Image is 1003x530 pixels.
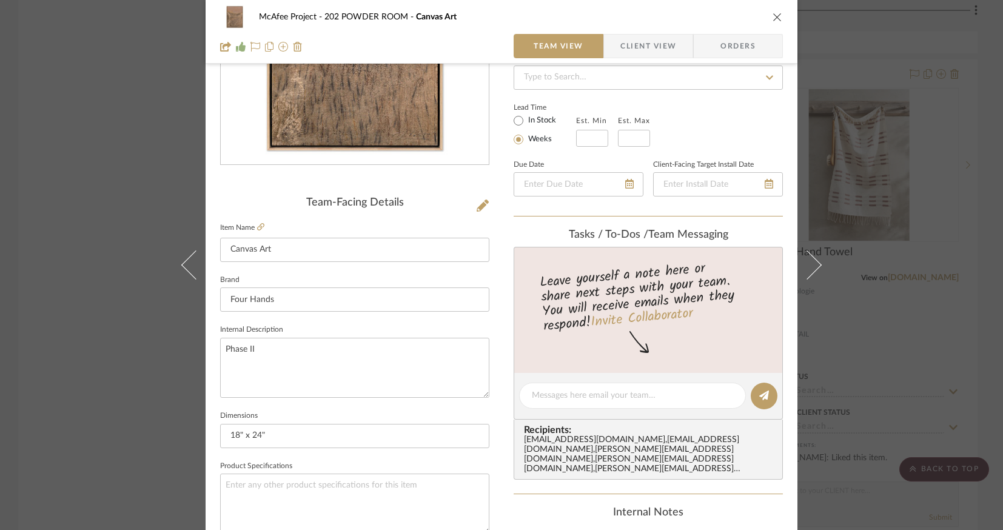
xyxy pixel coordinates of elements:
label: Client-Facing Target Install Date [653,162,754,168]
label: Product Specifications [220,463,292,469]
input: Enter Item Name [220,238,489,262]
div: [EMAIL_ADDRESS][DOMAIN_NAME] , [EMAIL_ADDRESS][DOMAIN_NAME] , [PERSON_NAME][EMAIL_ADDRESS][DOMAIN... [524,435,777,474]
label: Est. Max [618,116,650,125]
div: team Messaging [514,229,783,242]
span: Recipients: [524,424,777,435]
input: Enter Brand [220,287,489,312]
label: Lead Time [514,102,576,113]
span: Team View [534,34,583,58]
div: Leave yourself a note here or share next steps with your team. You will receive emails when they ... [512,255,785,337]
label: Internal Description [220,327,283,333]
span: Orders [707,34,769,58]
div: Team-Facing Details [220,196,489,210]
span: Canvas Art [416,13,457,21]
span: McAfee Project [259,13,324,21]
span: Tasks / To-Dos / [569,229,648,240]
a: Invite Collaborator [590,303,694,334]
label: Due Date [514,162,544,168]
img: b9091991-8932-414c-a320-030d1f19e8cb_48x40.jpg [220,5,249,29]
label: Est. Min [576,116,607,125]
input: Type to Search… [514,65,783,90]
span: 202 POWDER ROOM [324,13,416,21]
label: In Stock [526,115,556,126]
span: Client View [620,34,676,58]
input: Enter Install Date [653,172,783,196]
label: Dimensions [220,413,258,419]
button: close [772,12,783,22]
img: Remove from project [293,42,303,52]
input: Enter the dimensions of this item [220,424,489,448]
input: Enter Due Date [514,172,643,196]
label: Brand [220,277,240,283]
label: Weeks [526,134,552,145]
mat-radio-group: Select item type [514,113,576,147]
div: Internal Notes [514,506,783,520]
label: Item Name [220,223,264,233]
